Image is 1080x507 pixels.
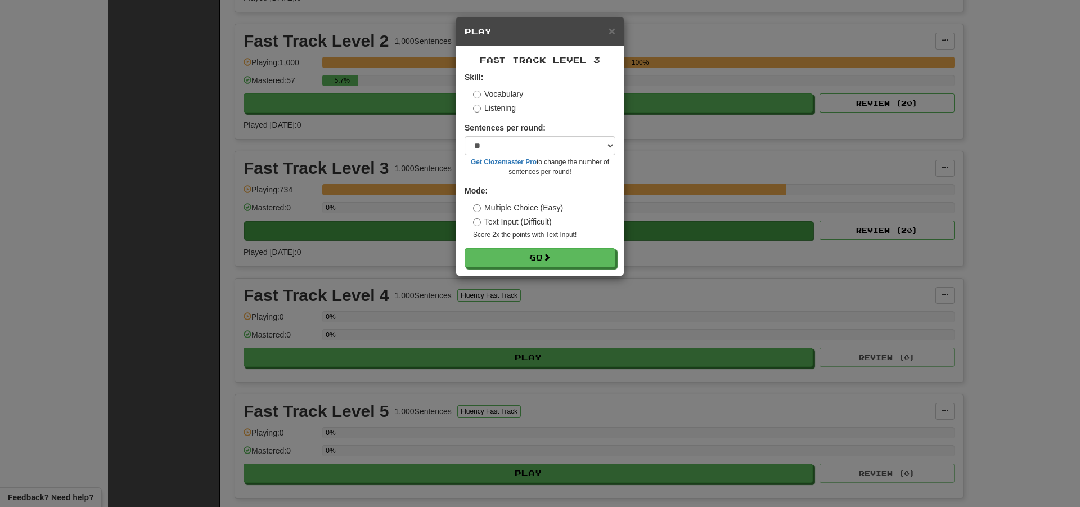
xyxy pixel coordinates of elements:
[473,102,516,114] label: Listening
[465,122,546,133] label: Sentences per round:
[465,186,488,195] strong: Mode:
[473,105,481,113] input: Listening
[480,55,600,65] span: Fast Track Level 3
[465,73,483,82] strong: Skill:
[609,25,615,37] button: Close
[465,248,615,267] button: Go
[473,91,481,98] input: Vocabulary
[465,26,615,37] h5: Play
[465,158,615,177] small: to change the number of sentences per round!
[471,158,537,166] a: Get Clozemaster Pro
[473,216,552,227] label: Text Input (Difficult)
[473,88,523,100] label: Vocabulary
[473,230,615,240] small: Score 2x the points with Text Input !
[609,24,615,37] span: ×
[473,218,481,226] input: Text Input (Difficult)
[473,204,481,212] input: Multiple Choice (Easy)
[473,202,563,213] label: Multiple Choice (Easy)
